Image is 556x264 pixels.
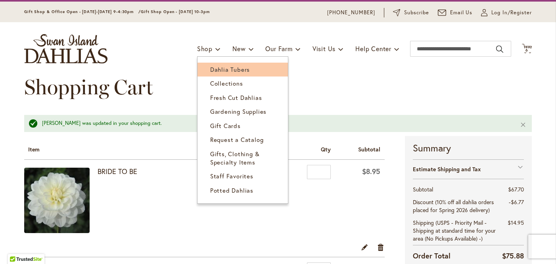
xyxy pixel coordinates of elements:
[210,172,253,180] span: Staff Favorites
[491,9,532,17] span: Log In/Register
[502,251,524,260] span: $75.88
[210,94,262,101] span: Fresh Cut Dahlias
[28,145,40,153] span: Item
[522,44,532,54] button: 6
[393,9,429,17] a: Subscribe
[24,168,98,235] a: BRIDE TO BE
[210,79,243,87] span: Collections
[265,44,292,53] span: Our Farm
[413,198,494,214] span: Discount (10% off all dahlia orders placed for Spring 2026 delivery)
[42,120,508,127] div: [PERSON_NAME] was updated in your shopping cart.
[327,9,375,17] a: [PHONE_NUMBER]
[24,34,107,63] a: store logo
[438,9,473,17] a: Email Us
[413,219,496,242] span: (USPS - Priority Mail - Shipping at standard time for your area (No Pickups Available) -)
[210,150,260,166] span: Gifts, Clothing & Specialty Items
[321,145,331,153] span: Qty
[358,145,380,153] span: Subtotal
[232,44,245,53] span: New
[141,9,210,14] span: Gift Shop Open - [DATE] 10-3pm
[413,141,524,155] strong: Summary
[210,65,250,73] span: Dahlia Tubers
[210,186,253,194] span: Potted Dahlias
[98,166,137,176] a: BRIDE TO BE
[197,119,288,133] a: Gift Cards
[525,48,528,53] span: 6
[413,165,481,173] strong: Estimate Shipping and Tax
[481,9,532,17] a: Log In/Register
[313,44,336,53] span: Visit Us
[6,236,28,258] iframe: Launch Accessibility Center
[24,75,153,99] span: Shopping Cart
[413,219,434,226] span: Shipping
[413,250,451,261] strong: Order Total
[404,9,429,17] span: Subscribe
[24,9,141,14] span: Gift Shop & Office Open - [DATE]-[DATE] 9-4:30pm /
[508,186,524,193] span: $67.70
[24,168,90,233] img: BRIDE TO BE
[509,198,524,206] span: -$6.77
[210,136,264,143] span: Request a Catalog
[450,9,473,17] span: Email Us
[197,44,213,53] span: Shop
[508,219,524,226] span: $14.95
[210,107,266,115] span: Gardening Supplies
[413,183,502,196] th: Subtotal
[355,44,391,53] span: Help Center
[362,166,380,176] span: $8.95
